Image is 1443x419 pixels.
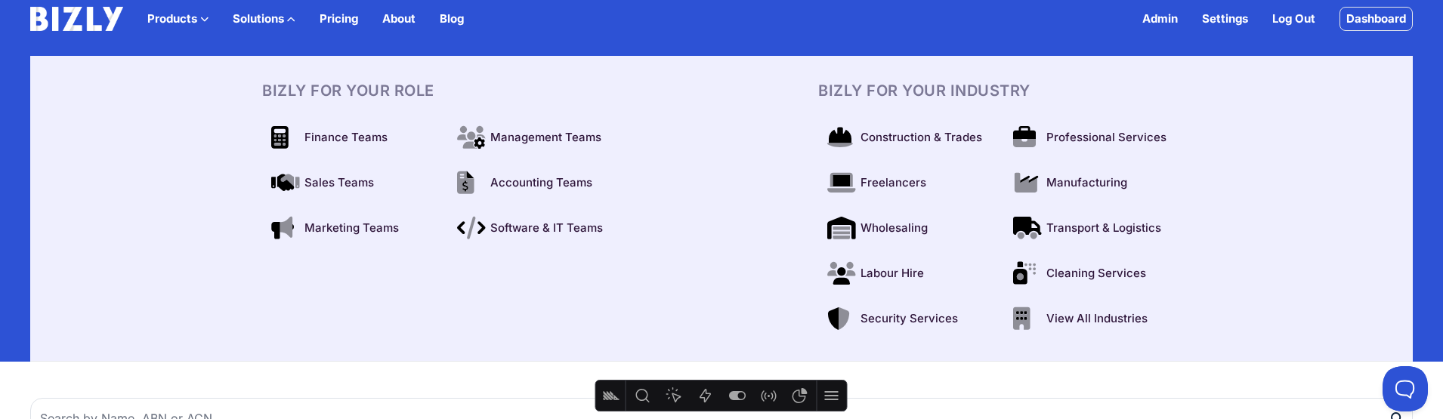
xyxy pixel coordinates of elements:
span: Labour Hire [861,264,924,282]
a: Professional Services [1004,119,1181,156]
a: Transport & Logistics [1004,210,1181,246]
span: Freelancers [861,174,926,192]
span: Management Teams [490,128,601,146]
a: Log Out [1272,10,1315,28]
a: Sales Teams [262,165,439,201]
span: Software & IT Teams [490,219,603,237]
h3: BIZLY For Your Industry [818,80,1181,101]
span: Transport & Logistics [1046,219,1161,237]
a: Manufacturing [1004,165,1181,201]
span: Manufacturing [1046,174,1127,192]
a: Pricing [320,10,358,28]
a: Labour Hire [818,255,995,291]
a: View All Industries [1004,300,1181,337]
a: Admin [1142,10,1178,28]
a: Freelancers [818,165,995,201]
span: Security Services [861,310,958,328]
span: Finance Teams [304,128,388,146]
span: Marketing Teams [304,219,399,237]
button: Solutions [233,10,295,28]
button: Products [147,10,209,28]
a: Finance Teams [262,119,439,156]
a: Cleaning Services [1004,255,1181,291]
span: Cleaning Services [1046,264,1146,282]
span: Sales Teams [304,174,374,192]
a: Software & IT Teams [448,210,625,246]
iframe: Toggle Customer Support [1383,366,1428,411]
a: Security Services [818,300,995,337]
h3: BIZLY For Your Role [262,80,625,101]
a: Accounting Teams [448,165,625,201]
span: Wholesaling [861,219,928,237]
a: Dashboard [1339,7,1413,31]
span: Professional Services [1046,128,1166,146]
span: View All Industries [1046,310,1148,328]
a: Wholesaling [818,210,995,246]
span: Accounting Teams [490,174,592,192]
a: Settings [1202,10,1248,28]
a: About [382,10,416,28]
a: Construction & Trades [818,119,995,156]
a: Marketing Teams [262,210,439,246]
a: Blog [440,10,464,28]
span: Construction & Trades [861,128,982,146]
a: Management Teams [448,119,625,156]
